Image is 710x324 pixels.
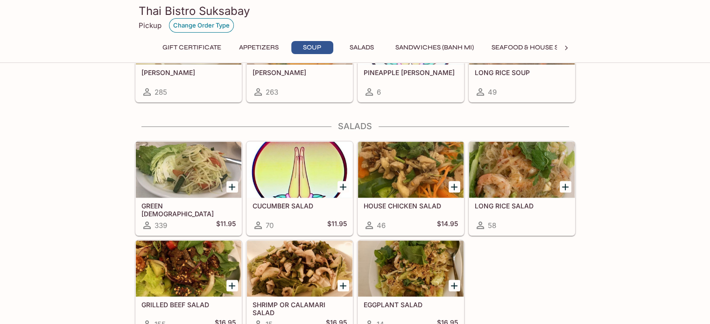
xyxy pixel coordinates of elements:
[169,18,234,33] button: Change Order Type
[247,142,352,198] div: CUCUMBER SALAD
[136,8,241,64] div: TOM YUM
[253,202,347,210] h5: CUCUMBER SALAD
[155,221,167,230] span: 339
[364,202,458,210] h5: HOUSE CHICKEN SALAD
[139,21,162,30] p: Pickup
[247,241,352,296] div: SHRIMP OR CALAMARI SALAD
[377,88,381,97] span: 6
[291,41,333,54] button: Soup
[136,241,241,296] div: GRILLED BEEF SALAD
[216,220,236,231] h5: $11.95
[135,121,576,131] h4: Salads
[226,181,238,193] button: Add GREEN PAPAYA SALAD (SOM TUM)
[358,241,464,296] div: EGGPLANT SALAD
[449,181,460,193] button: Add HOUSE CHICKEN SALAD
[488,88,497,97] span: 49
[157,41,226,54] button: Gift Certificate
[364,69,458,76] h5: PINEAPPLE [PERSON_NAME]
[364,301,458,309] h5: EGGPLANT SALAD
[337,280,349,291] button: Add SHRIMP OR CALAMARI SALAD
[488,221,496,230] span: 58
[327,220,347,231] h5: $11.95
[377,221,386,230] span: 46
[266,88,278,97] span: 263
[475,202,569,210] h5: LONG RICE SALAD
[247,8,352,64] div: TOM KHA
[266,221,274,230] span: 70
[155,88,167,97] span: 285
[337,181,349,193] button: Add CUCUMBER SALAD
[253,69,347,76] h5: [PERSON_NAME]
[475,69,569,76] h5: LONG RICE SOUP
[341,41,383,54] button: Salads
[437,220,458,231] h5: $14.95
[141,202,236,217] h5: GREEN [DEMOGRAPHIC_DATA] SALAD (SOM TUM)
[136,142,241,198] div: GREEN PAPAYA SALAD (SOM TUM)
[469,141,575,235] a: LONG RICE SALAD58
[469,142,575,198] div: LONG RICE SALAD
[135,141,242,235] a: GREEN [DEMOGRAPHIC_DATA] SALAD (SOM TUM)339$11.95
[141,69,236,76] h5: [PERSON_NAME]
[246,141,353,235] a: CUCUMBER SALAD70$11.95
[226,280,238,291] button: Add GRILLED BEEF SALAD
[486,41,590,54] button: Seafood & House Specials
[560,181,571,193] button: Add LONG RICE SALAD
[390,41,479,54] button: Sandwiches (Banh Mi)
[358,142,464,198] div: HOUSE CHICKEN SALAD
[141,301,236,309] h5: GRILLED BEEF SALAD
[469,8,575,64] div: LONG RICE SOUP
[139,4,572,18] h3: Thai Bistro Suksabay
[449,280,460,291] button: Add EGGPLANT SALAD
[358,8,464,64] div: PINEAPPLE TOM YUM
[234,41,284,54] button: Appetizers
[358,141,464,235] a: HOUSE CHICKEN SALAD46$14.95
[253,301,347,316] h5: SHRIMP OR CALAMARI SALAD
